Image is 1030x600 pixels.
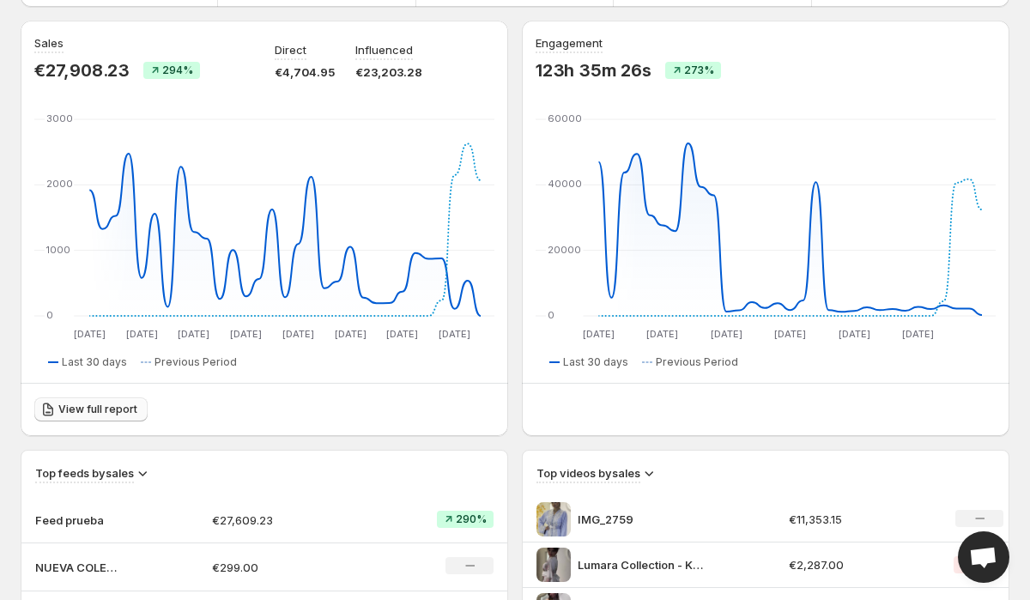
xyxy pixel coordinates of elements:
span: View full report [58,403,137,416]
text: [DATE] [282,328,314,340]
text: 0 [548,309,554,321]
img: Lumara Collection - Kaftan Elegance Design Lebsa Azarina kaftan caftan caftanmarocain kaftanelegance [536,548,571,582]
p: Influenced [355,41,413,58]
text: [DATE] [386,328,418,340]
a: View full report [34,397,148,421]
p: Direct [275,41,306,58]
text: 2000 [46,178,73,190]
text: [DATE] [230,328,262,340]
text: [DATE] [583,328,615,340]
text: [DATE] [335,328,367,340]
h3: Top videos by sales [536,464,640,482]
a: Open chat [958,531,1009,583]
text: [DATE] [646,328,678,340]
text: [DATE] [711,328,742,340]
p: €11,353.15 [789,511,912,528]
h3: Engagement [536,34,603,52]
p: IMG_2759 [578,511,706,528]
span: 294% [162,64,193,77]
p: €4,704.95 [275,64,335,81]
p: €23,203.28 [355,64,422,81]
span: 273% [684,64,714,77]
text: 40000 [548,178,582,190]
text: 60000 [548,112,582,124]
img: IMG_2759 [536,502,571,536]
p: Feed prueba [35,512,121,529]
text: [DATE] [126,328,158,340]
p: €299.00 [212,559,361,576]
span: Previous Period [154,355,237,369]
text: [DATE] [774,328,806,340]
text: [DATE] [178,328,209,340]
text: [DATE] [439,328,470,340]
text: 20000 [548,244,581,256]
text: 0 [46,309,53,321]
p: NUEVA COLECCION [35,559,121,576]
span: Last 30 days [62,355,127,369]
text: 1000 [46,244,70,256]
span: 290% [456,512,487,526]
span: Last 30 days [563,355,628,369]
h3: Top feeds by sales [35,464,134,482]
span: Previous Period [656,355,738,369]
text: [DATE] [839,328,870,340]
p: €27,908.23 [34,60,130,81]
text: 3000 [46,112,73,124]
p: Lumara Collection - Kaftan Elegance Design Lebsa Azarina kaftan caftan caftanmarocain kaftanelegance [578,556,706,573]
p: €27,609.23 [212,512,361,529]
h3: Sales [34,34,64,52]
text: [DATE] [74,328,106,340]
text: [DATE] [902,328,934,340]
p: 123h 35m 26s [536,60,651,81]
p: €2,287.00 [789,556,912,573]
